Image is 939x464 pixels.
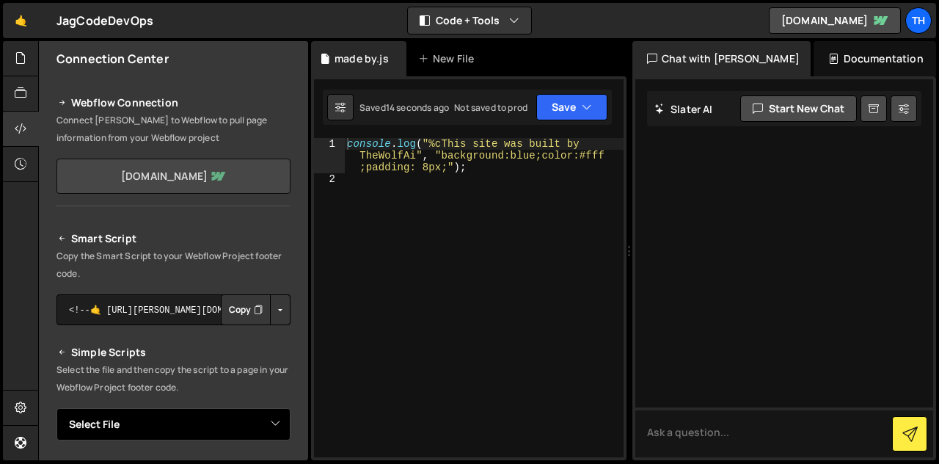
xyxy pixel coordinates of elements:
[536,94,607,120] button: Save
[56,12,153,29] div: JagCodeDevOps
[221,294,271,325] button: Copy
[56,230,291,247] h2: Smart Script
[359,101,449,114] div: Saved
[408,7,531,34] button: Code + Tools
[418,51,480,66] div: New File
[221,294,291,325] div: Button group with nested dropdown
[335,51,389,66] div: made by.js
[654,102,713,116] h2: Slater AI
[3,3,39,38] a: 🤙
[56,247,291,283] p: Copy the Smart Script to your Webflow Project footer code.
[314,138,345,173] div: 1
[56,294,291,325] textarea: <!--🤙 [URL][PERSON_NAME][DOMAIN_NAME]> <script>document.addEventListener("DOMContentLoaded", func...
[56,159,291,194] a: [DOMAIN_NAME]
[454,101,527,114] div: Not saved to prod
[56,344,291,361] h2: Simple Scripts
[56,94,291,112] h2: Webflow Connection
[314,173,345,185] div: 2
[56,51,169,67] h2: Connection Center
[386,101,449,114] div: 14 seconds ago
[56,361,291,396] p: Select the file and then copy the script to a page in your Webflow Project footer code.
[905,7,932,34] a: Th
[769,7,901,34] a: [DOMAIN_NAME]
[632,41,811,76] div: Chat with [PERSON_NAME]
[740,95,857,122] button: Start new chat
[814,41,936,76] div: Documentation
[56,112,291,147] p: Connect [PERSON_NAME] to Webflow to pull page information from your Webflow project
